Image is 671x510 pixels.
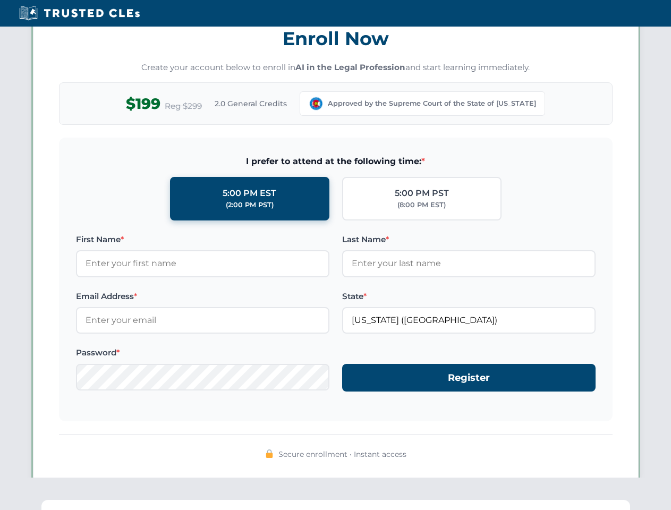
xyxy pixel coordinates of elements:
span: 2.0 General Credits [215,98,287,109]
img: Trusted CLEs [16,5,143,21]
span: Reg $299 [165,100,202,113]
label: Email Address [76,290,329,303]
img: Colorado Supreme Court [309,96,324,111]
input: Enter your last name [342,250,596,277]
input: Enter your email [76,307,329,334]
p: Create your account below to enroll in and start learning immediately. [59,62,613,74]
img: 🔒 [265,449,274,458]
span: Approved by the Supreme Court of the State of [US_STATE] [328,98,536,109]
button: Register [342,364,596,392]
label: State [342,290,596,303]
span: I prefer to attend at the following time: [76,155,596,168]
span: $199 [126,92,160,116]
h3: Enroll Now [59,22,613,55]
input: Colorado (CO) [342,307,596,334]
strong: AI in the Legal Profession [295,62,405,72]
div: (8:00 PM EST) [397,200,446,210]
input: Enter your first name [76,250,329,277]
div: (2:00 PM PST) [226,200,274,210]
div: 5:00 PM PST [395,186,449,200]
div: 5:00 PM EST [223,186,276,200]
label: First Name [76,233,329,246]
span: Secure enrollment • Instant access [278,448,406,460]
label: Password [76,346,329,359]
label: Last Name [342,233,596,246]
